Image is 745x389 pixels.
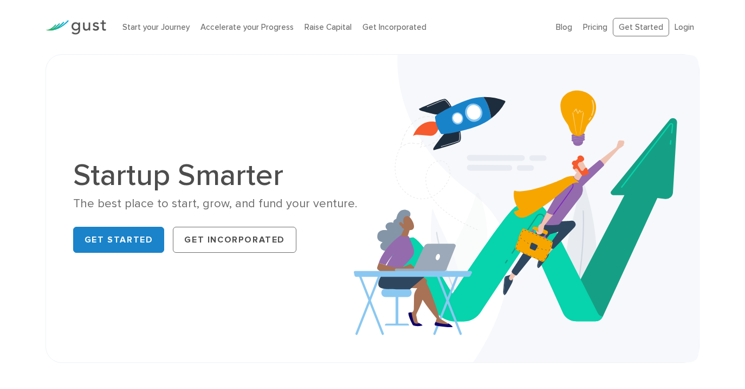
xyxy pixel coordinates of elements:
[46,20,106,35] img: Gust Logo
[73,196,365,212] div: The best place to start, grow, and fund your venture.
[556,22,572,32] a: Blog
[173,227,296,253] a: Get Incorporated
[362,22,426,32] a: Get Incorporated
[73,227,165,253] a: Get Started
[122,22,190,32] a: Start your Journey
[73,160,365,190] h1: Startup Smarter
[200,22,294,32] a: Accelerate your Progress
[354,55,699,362] img: Startup Smarter Hero
[305,22,352,32] a: Raise Capital
[675,22,694,32] a: Login
[613,18,669,37] a: Get Started
[583,22,607,32] a: Pricing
